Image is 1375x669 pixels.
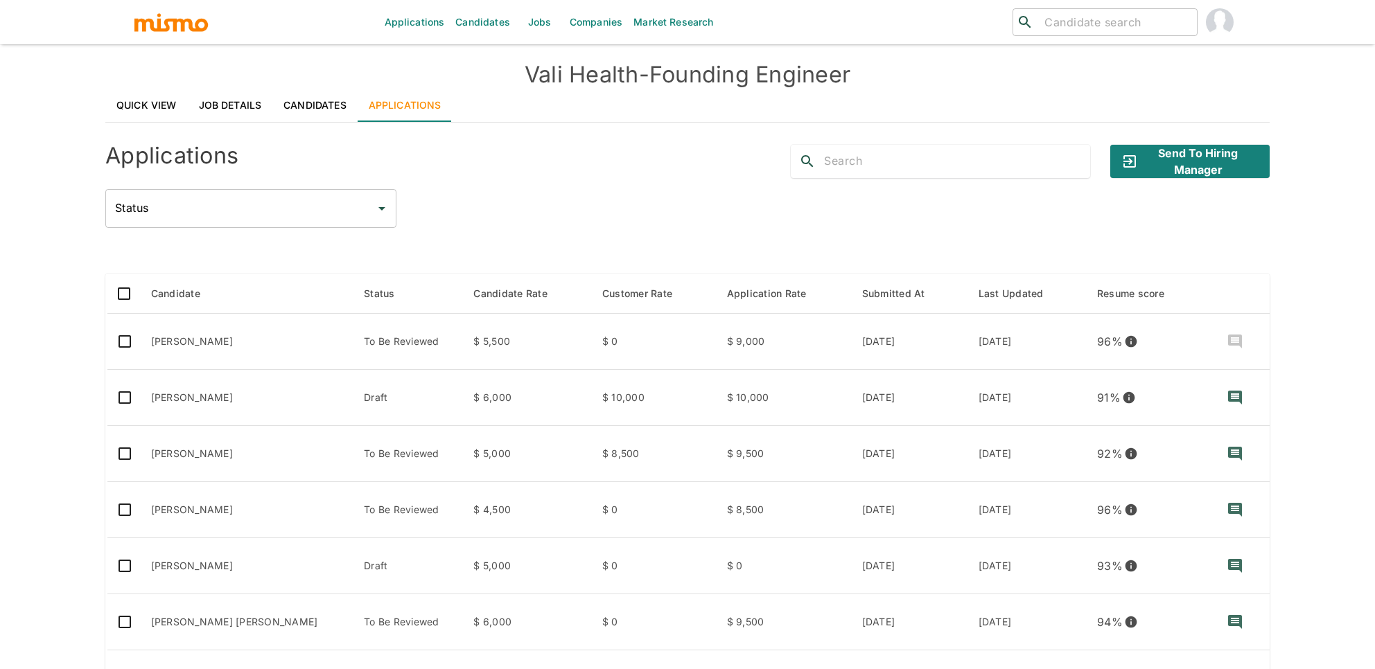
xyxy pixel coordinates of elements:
td: $ 10,000 [716,370,851,426]
td: $ 6,000 [462,370,590,426]
td: [DATE] [851,426,967,482]
td: Draft [353,370,462,426]
td: To Be Reviewed [353,314,462,370]
a: Applications [358,89,453,122]
td: [DATE] [851,538,967,594]
span: Candidate [151,285,218,302]
p: 94 % [1097,612,1123,632]
button: recent-notes [1218,381,1252,414]
button: search [791,145,824,178]
p: 91 % [1097,388,1121,407]
td: $ 5,000 [462,426,590,482]
td: To Be Reviewed [353,482,462,538]
a: Quick View [105,89,188,122]
svg: View resume score details [1124,559,1138,573]
td: [DATE] [967,314,1086,370]
td: [PERSON_NAME] [140,482,353,538]
td: $ 9,000 [716,314,851,370]
button: recent-notes [1218,493,1252,526]
img: Carmen Vilachá [1206,8,1234,36]
td: [DATE] [967,538,1086,594]
p: 92 % [1097,444,1123,463]
td: $ 9,500 [716,426,851,482]
p: 96 % [1097,332,1123,351]
td: [DATE] [967,594,1086,650]
p: 96 % [1097,500,1123,519]
td: $ 0 [591,594,716,650]
svg: View resume score details [1124,615,1138,629]
svg: View resume score details [1122,391,1136,404]
td: $ 8,500 [716,482,851,538]
td: [DATE] [851,482,967,538]
span: Application Rate [727,285,825,302]
button: recent-notes [1218,325,1252,358]
a: Candidates [272,89,358,122]
span: Last Updated [979,285,1062,302]
a: Job Details [188,89,273,122]
button: recent-notes [1218,549,1252,582]
td: $ 0 [591,482,716,538]
span: Customer Rate [602,285,690,302]
td: [PERSON_NAME] [PERSON_NAME] [140,594,353,650]
p: 93 % [1097,556,1123,576]
td: $ 4,500 [462,482,590,538]
button: Send to Hiring Manager [1110,145,1270,178]
td: [DATE] [967,482,1086,538]
td: $ 9,500 [716,594,851,650]
button: Open [372,199,392,218]
button: recent-notes [1218,605,1252,639]
span: Candidate Rate [473,285,566,302]
h4: Applications [105,142,238,170]
td: $ 6,000 [462,594,590,650]
td: $ 5,500 [462,314,590,370]
td: [PERSON_NAME] [140,314,353,370]
span: Status [364,285,413,302]
td: [DATE] [967,426,1086,482]
img: logo [133,12,209,33]
td: $ 5,000 [462,538,590,594]
td: To Be Reviewed [353,426,462,482]
td: $ 0 [591,314,716,370]
span: Submitted At [862,285,943,302]
td: $ 8,500 [591,426,716,482]
td: To Be Reviewed [353,594,462,650]
td: $ 0 [591,538,716,594]
td: [DATE] [851,370,967,426]
td: [DATE] [967,370,1086,426]
svg: View resume score details [1124,447,1138,461]
td: $ 10,000 [591,370,716,426]
td: [PERSON_NAME] [140,370,353,426]
td: [PERSON_NAME] [140,538,353,594]
td: [PERSON_NAME] [140,426,353,482]
td: [DATE] [851,314,967,370]
svg: View resume score details [1124,503,1138,517]
input: Search [824,150,1090,172]
td: $ 0 [716,538,851,594]
td: Draft [353,538,462,594]
svg: View resume score details [1124,334,1138,348]
input: Candidate search [1039,12,1191,32]
button: recent-notes [1218,437,1252,470]
span: Resume score [1097,285,1182,302]
td: [DATE] [851,594,967,650]
h4: Vali Health - Founding Engineer [105,61,1270,89]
